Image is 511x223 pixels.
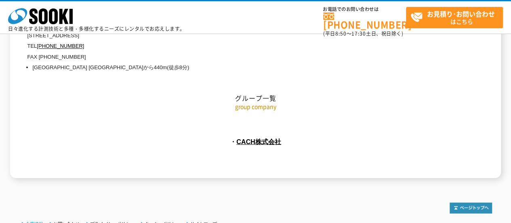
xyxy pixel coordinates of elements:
p: 日々進化する計測技術と多種・多様化するニーズにレンタルでお応えします。 [8,26,185,31]
span: お電話でのお問い合わせは [323,7,406,12]
a: [PHONE_NUMBER] [323,13,406,29]
span: (平日 ～ 土日、祝日除く) [323,30,403,37]
li: [GEOGRAPHIC_DATA] [GEOGRAPHIC_DATA]から440m(徒歩8分) [32,62,415,72]
p: FAX [PHONE_NUMBER] [27,51,415,62]
a: お見積り･お問い合わせはこちら [406,7,503,28]
p: TEL [27,41,415,51]
span: はこちら [410,7,503,28]
h2: グループ一覧 [19,13,492,102]
span: 17:30 [351,30,366,37]
p: group company [19,102,492,110]
p: ・ [19,135,492,148]
a: CACH株式会社 [236,138,281,145]
span: 8:50 [335,30,347,37]
strong: お見積り･お問い合わせ [427,9,495,19]
img: トップページへ [450,202,492,213]
a: [PHONE_NUMBER] [37,43,84,49]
